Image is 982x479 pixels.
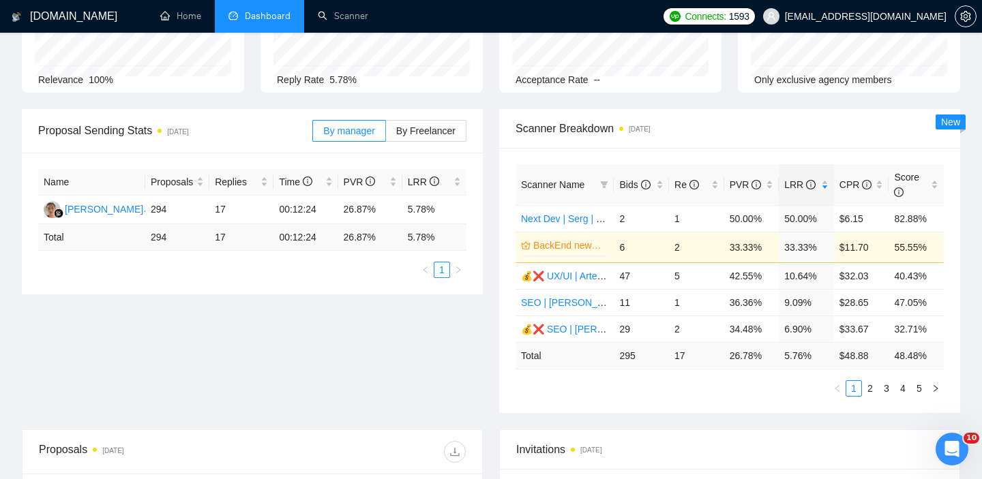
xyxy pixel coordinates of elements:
span: Dashboard [245,10,291,22]
td: 26.87 % [338,224,402,251]
th: Proposals [145,169,209,196]
span: 1593 [729,9,749,24]
td: 48.48 % [889,342,944,369]
span: Proposal Sending Stats [38,122,312,139]
a: Next Dev | Serg | 21.11 [521,213,620,224]
span: Invitations [516,441,943,458]
li: Previous Page [417,262,434,278]
span: Acceptance Rate [516,74,589,85]
span: -- [594,74,600,85]
td: 55.55% [889,232,944,262]
a: BackEnd newbies + 💰❌ | Kos | 06.05 [533,238,606,253]
td: $33.67 [834,315,889,342]
button: right [450,262,466,278]
td: $28.65 [834,289,889,315]
span: 5.78% [329,74,357,85]
img: gigradar-bm.png [54,208,63,218]
a: 4 [895,381,910,396]
time: [DATE] [102,447,123,454]
span: Bids [619,179,650,190]
a: 3 [879,381,894,396]
td: 11 [614,289,669,315]
time: [DATE] [167,128,188,136]
span: info-circle [894,187,904,197]
a: homeHome [160,10,201,22]
iframe: Intercom live chat [936,433,968,465]
span: 100% [89,74,113,85]
a: 💰❌ SEO | [PERSON_NAME] | 20.11 [521,324,685,335]
td: 6 [614,232,669,262]
li: Next Page [927,380,944,397]
span: user [767,12,776,21]
li: 4 [895,380,911,397]
th: Name [38,169,145,196]
span: Proposals [151,174,194,189]
span: dashboard [228,11,238,20]
td: 36.36% [724,289,779,315]
a: 1 [846,381,861,396]
td: 5.76 % [779,342,834,369]
li: Previous Page [829,380,846,397]
div: Proposals [39,441,252,463]
span: Reply Rate [277,74,324,85]
a: 5 [912,381,927,396]
span: filter [600,181,608,189]
button: setting [955,5,977,27]
td: 2 [614,205,669,232]
li: 5 [911,380,927,397]
span: PVR [344,176,376,187]
span: Time [279,176,312,187]
td: Total [516,342,614,369]
td: $ 48.88 [834,342,889,369]
span: info-circle [366,176,375,186]
li: 3 [878,380,895,397]
span: By manager [323,125,374,136]
td: 294 [145,224,209,251]
td: 00:12:24 [273,196,338,224]
td: $32.03 [834,262,889,289]
span: right [454,266,462,274]
span: Scanner Breakdown [516,120,944,137]
td: 34.48% [724,315,779,342]
span: Scanner Name [521,179,584,190]
span: info-circle [303,176,312,186]
li: 1 [846,380,862,397]
a: 2 [863,381,878,396]
span: Only exclusive agency members [754,74,892,85]
button: download [444,441,466,463]
td: 00:12:24 [273,224,338,251]
td: 47.05% [889,289,944,315]
td: 1 [669,205,724,232]
img: JS [44,201,61,218]
span: info-circle [641,180,651,189]
span: LRR [408,176,439,187]
span: By Freelancer [396,125,456,136]
td: $11.70 [834,232,889,262]
td: 50.00% [724,205,779,232]
a: searchScanner [318,10,368,22]
td: 6.90% [779,315,834,342]
span: left [833,384,842,392]
td: 295 [614,342,669,369]
td: 26.87% [338,196,402,224]
span: Connects: [685,9,726,24]
td: 50.00% [779,205,834,232]
td: 33.33% [724,232,779,262]
th: Replies [209,169,273,196]
time: [DATE] [629,125,650,133]
li: 1 [434,262,450,278]
img: logo [12,6,21,28]
td: 10.64% [779,262,834,289]
td: 2 [669,315,724,342]
span: New [941,117,960,127]
td: 33.33% [779,232,834,262]
td: 1 [669,289,724,315]
span: Relevance [38,74,83,85]
a: 1 [434,262,449,277]
span: info-circle [430,176,439,186]
span: 10 [964,433,979,444]
span: LRR [784,179,816,190]
a: setting [955,11,977,22]
td: $6.15 [834,205,889,232]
